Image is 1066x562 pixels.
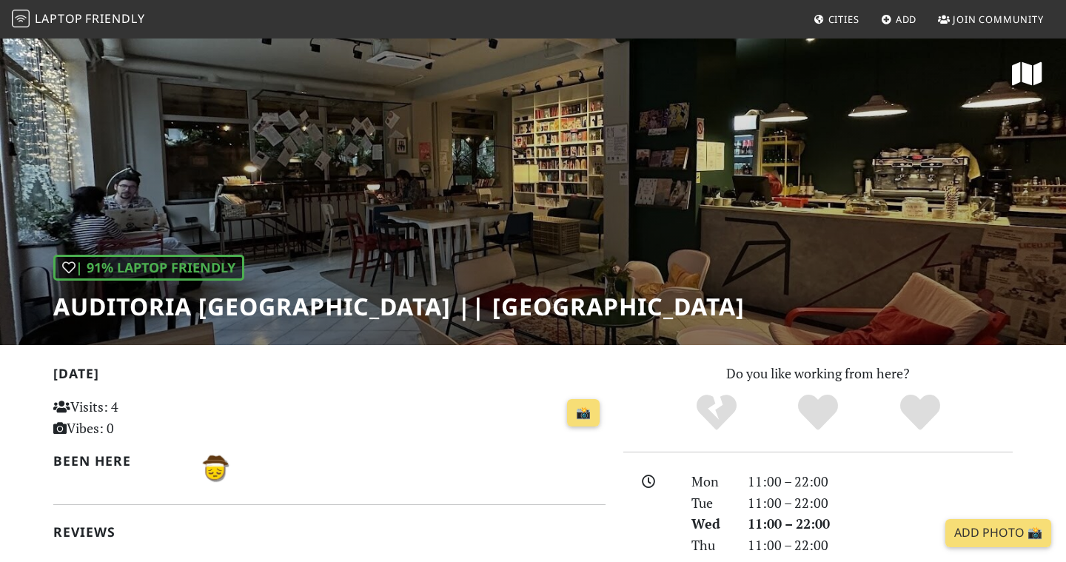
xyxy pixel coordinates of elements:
[767,392,869,433] div: Yes
[196,458,232,475] span: Basel B
[828,13,859,26] span: Cities
[53,292,745,321] h1: Auditoria [GEOGRAPHIC_DATA] || [GEOGRAPHIC_DATA]
[666,392,768,433] div: No
[53,255,244,281] div: | 91% Laptop Friendly
[53,453,178,469] h2: Been here
[739,513,1022,535] div: 11:00 – 22:00
[53,366,606,387] h2: [DATE]
[623,363,1013,384] p: Do you like working from here?
[683,535,739,556] div: Thu
[739,535,1022,556] div: 11:00 – 22:00
[808,6,865,33] a: Cities
[683,471,739,492] div: Mon
[953,13,1044,26] span: Join Community
[53,524,606,540] h2: Reviews
[53,396,226,439] p: Visits: 4 Vibes: 0
[683,513,739,535] div: Wed
[739,471,1022,492] div: 11:00 – 22:00
[35,10,83,27] span: Laptop
[875,6,923,33] a: Add
[683,492,739,514] div: Tue
[196,450,232,486] img: 3609-basel.jpg
[12,10,30,27] img: LaptopFriendly
[945,519,1051,547] a: Add Photo 📸
[85,10,144,27] span: Friendly
[739,492,1022,514] div: 11:00 – 22:00
[896,13,917,26] span: Add
[12,7,145,33] a: LaptopFriendly LaptopFriendly
[567,399,600,427] a: 📸
[932,6,1050,33] a: Join Community
[869,392,971,433] div: Definitely!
